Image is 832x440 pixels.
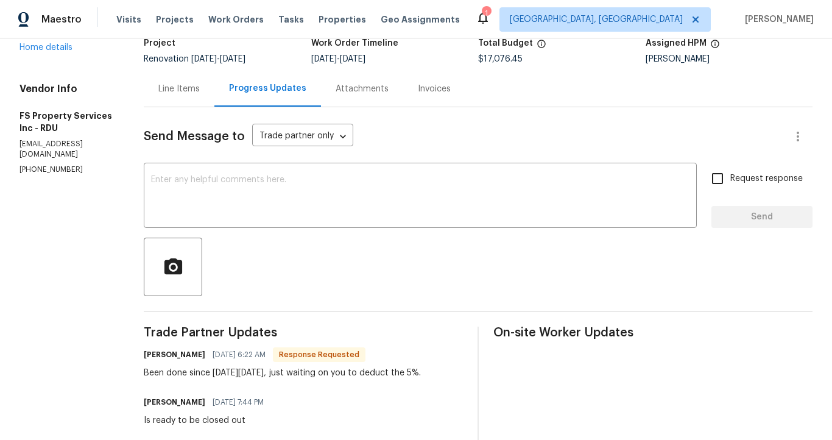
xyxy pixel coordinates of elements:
[311,55,365,63] span: -
[144,349,205,361] h6: [PERSON_NAME]
[493,327,813,339] span: On-site Worker Updates
[19,139,115,160] p: [EMAIL_ADDRESS][DOMAIN_NAME]
[482,7,490,20] div: 1
[116,13,141,26] span: Visits
[274,349,364,361] span: Response Requested
[478,39,533,48] h5: Total Budget
[19,165,115,175] p: [PHONE_NUMBER]
[144,130,245,143] span: Send Message to
[252,127,353,147] div: Trade partner only
[537,39,546,55] span: The total cost of line items that have been proposed by Opendoor. This sum includes line items th...
[510,13,683,26] span: [GEOGRAPHIC_DATA], [GEOGRAPHIC_DATA]
[144,327,463,339] span: Trade Partner Updates
[340,55,365,63] span: [DATE]
[740,13,814,26] span: [PERSON_NAME]
[710,39,720,55] span: The hpm assigned to this work order.
[646,55,813,63] div: [PERSON_NAME]
[311,39,398,48] h5: Work Order Timeline
[144,55,245,63] span: Renovation
[208,13,264,26] span: Work Orders
[19,43,72,52] a: Home details
[278,15,304,24] span: Tasks
[191,55,217,63] span: [DATE]
[311,55,337,63] span: [DATE]
[319,13,366,26] span: Properties
[213,349,266,361] span: [DATE] 6:22 AM
[220,55,245,63] span: [DATE]
[229,82,306,94] div: Progress Updates
[730,172,803,185] span: Request response
[478,55,523,63] span: $17,076.45
[144,367,421,379] div: Been done since [DATE][DATE], just waiting on you to deduct the 5%.
[191,55,245,63] span: -
[144,39,175,48] h5: Project
[19,83,115,95] h4: Vendor Info
[646,39,707,48] h5: Assigned HPM
[19,110,115,134] h5: FS Property Services Inc - RDU
[381,13,460,26] span: Geo Assignments
[158,83,200,95] div: Line Items
[418,83,451,95] div: Invoices
[144,414,271,427] div: Is ready to be closed out
[213,396,264,408] span: [DATE] 7:44 PM
[156,13,194,26] span: Projects
[336,83,389,95] div: Attachments
[144,396,205,408] h6: [PERSON_NAME]
[41,13,82,26] span: Maestro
